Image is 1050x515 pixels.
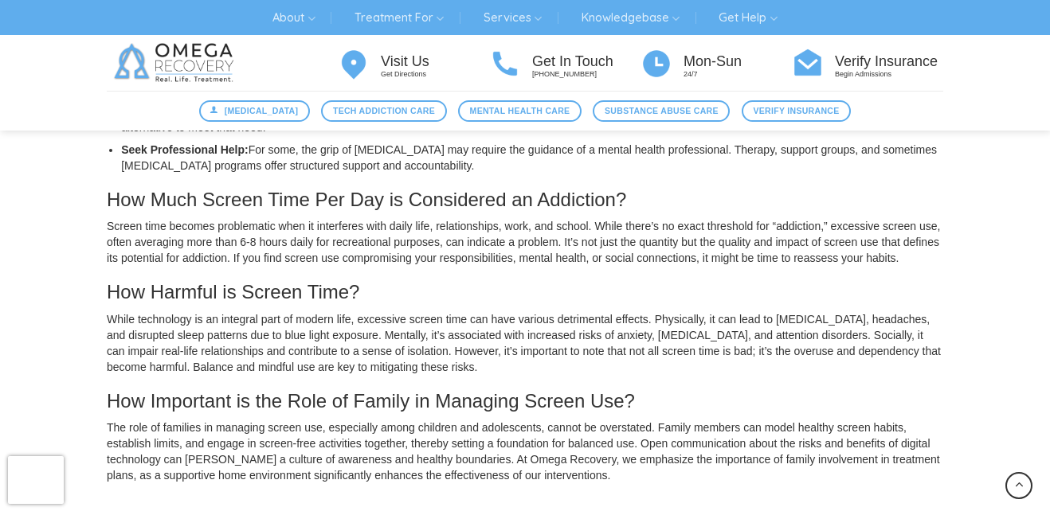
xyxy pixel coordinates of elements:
h4: Mon-Sun [684,54,792,70]
a: Go to top [1005,472,1032,499]
span: Mental Health Care [470,104,570,118]
h3: How Important is the Role of Family in Managing Screen Use? [107,391,943,412]
p: The role of families in managing screen use, especially among children and adolescents, cannot be... [107,419,943,483]
h4: Verify Insurance [835,54,943,70]
span: Tech Addiction Care [333,104,435,118]
p: 24/7 [684,69,792,80]
p: Begin Admissions [835,69,943,80]
strong: Seek Professional Help: [121,143,249,156]
h4: Visit Us [381,54,489,70]
p: Get Directions [381,69,489,80]
a: Knowledgebase [570,5,692,30]
a: About [261,5,327,30]
a: Visit Us Get Directions [338,46,489,80]
a: Verify Insurance Begin Admissions [792,46,943,80]
a: Get In Touch [PHONE_NUMBER] [489,46,641,80]
p: Screen time becomes problematic when it interferes with daily life, relationships, work, and scho... [107,218,943,266]
h4: Get In Touch [532,54,641,70]
a: Tech Addiction Care [321,100,446,122]
span: Substance Abuse Care [605,104,719,118]
a: Substance Abuse Care [593,100,730,122]
a: Services [472,5,554,30]
a: [MEDICAL_DATA] [199,100,310,122]
p: While technology is an integral part of modern life, excessive screen time can have various detri... [107,311,943,375]
iframe: reCAPTCHA [8,456,64,504]
h3: How Harmful is Screen Time? [107,282,943,302]
a: Mental Health Care [458,100,582,122]
a: Treatment For [343,5,456,30]
h3: How Much Screen Time Per Day is Considered an Addiction? [107,189,943,210]
span: Verify Insurance [753,104,839,118]
li: For some, the grip of [MEDICAL_DATA] may require the guidance of a mental health professional. Th... [121,142,943,174]
span: [MEDICAL_DATA] [225,104,299,118]
p: [PHONE_NUMBER] [532,69,641,80]
a: Verify Insurance [742,100,851,122]
img: Omega Recovery [107,35,246,91]
a: Get Help [707,5,789,30]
